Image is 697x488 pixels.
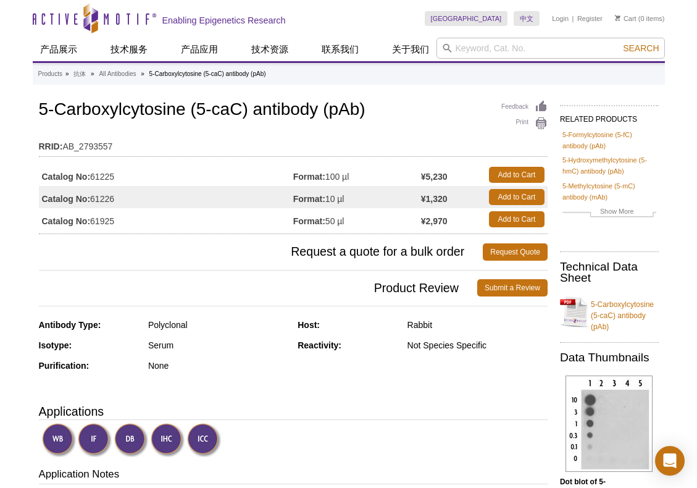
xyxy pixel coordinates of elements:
li: » [141,70,144,77]
h1: 5-Carboxylcytosine (5-caC) antibody (pAb) [39,100,548,121]
a: 5-Methylcytosine (5-mC) antibody (mAb) [562,180,656,203]
span: Request a quote for a bulk order [39,243,483,261]
strong: ¥2,970 [421,216,448,227]
td: 50 µl [293,208,421,230]
strong: ¥5,230 [421,171,448,182]
a: 技术服务 [103,38,155,61]
td: 61925 [39,208,293,230]
h2: Data Thumbnails [560,352,659,363]
h2: RELATED PRODUCTS [560,105,659,127]
li: » [65,70,69,77]
li: 5-Carboxylcytosine (5-caC) antibody (pAb) [149,70,266,77]
a: Submit a Review [477,279,548,297]
a: 5-Carboxylcytosine (5-caC) antibody (pAb) [560,292,659,332]
a: Add to Cart [489,167,545,183]
div: None [148,360,288,371]
img: Immunohistochemistry Validated [151,423,185,457]
a: Cart [615,14,636,23]
a: 产品展示 [33,38,85,61]
a: 产品应用 [173,38,225,61]
a: Feedback [501,100,548,114]
td: 61225 [39,164,293,186]
a: 抗体 [73,69,86,80]
div: Polyclonal [148,319,288,330]
input: Keyword, Cat. No. [436,38,665,59]
strong: Host: [298,320,320,330]
a: [GEOGRAPHIC_DATA] [425,11,508,26]
a: 联系我们 [314,38,366,61]
div: Serum [148,340,288,351]
div: Not Species Specific [407,340,548,351]
strong: Format: [293,171,325,182]
a: Login [552,14,569,23]
li: (0 items) [615,11,665,26]
h3: Applications [39,402,548,421]
span: Product Review [39,279,477,297]
img: Western Blot Validated [42,423,76,457]
a: Add to Cart [489,211,545,227]
a: Products [38,69,62,80]
a: Show More [562,206,656,220]
strong: Purification: [39,361,90,371]
h3: Application Notes [39,467,548,484]
strong: Catalog No: [42,193,91,204]
a: 技术资源 [244,38,296,61]
strong: Format: [293,216,325,227]
strong: Catalog No: [42,216,91,227]
a: 5-Formylcytosine (5-fC) antibody (pAb) [562,129,656,151]
h2: Technical Data Sheet [560,261,659,284]
h2: Enabling Epigenetics Research [162,15,286,26]
li: » [91,70,94,77]
td: AB_2793557 [39,133,548,153]
a: Request Quote [483,243,548,261]
button: Search [619,43,662,54]
strong: RRID: [39,141,63,152]
img: Immunofluorescence Validated [78,423,112,457]
a: 关于我们 [385,38,436,61]
strong: ¥1,320 [421,193,448,204]
td: 61226 [39,186,293,208]
img: Dot Blot Validated [114,423,148,457]
a: 中文 [514,11,540,26]
a: All Antibodies [99,69,136,80]
td: 10 µl [293,186,421,208]
a: Add to Cart [489,189,545,205]
strong: Isotype: [39,340,72,350]
strong: Format: [293,193,325,204]
td: 100 µl [293,164,421,186]
strong: Antibody Type: [39,320,101,330]
a: 5-Hydroxymethylcytosine (5-hmC) antibody (pAb) [562,154,656,177]
div: Open Intercom Messenger [655,446,685,476]
img: Your Cart [615,15,620,21]
a: Print [501,117,548,130]
strong: Reactivity: [298,340,341,350]
li: | [572,11,574,26]
span: Search [623,43,659,53]
img: 5-Carboxylcytosine (5-caC) antibody (pAb) tested by dot blot analysis. [566,376,653,472]
a: Register [577,14,603,23]
div: Rabbit [407,319,548,330]
strong: Catalog No: [42,171,91,182]
img: Immunocytochemistry Validated [187,423,221,457]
